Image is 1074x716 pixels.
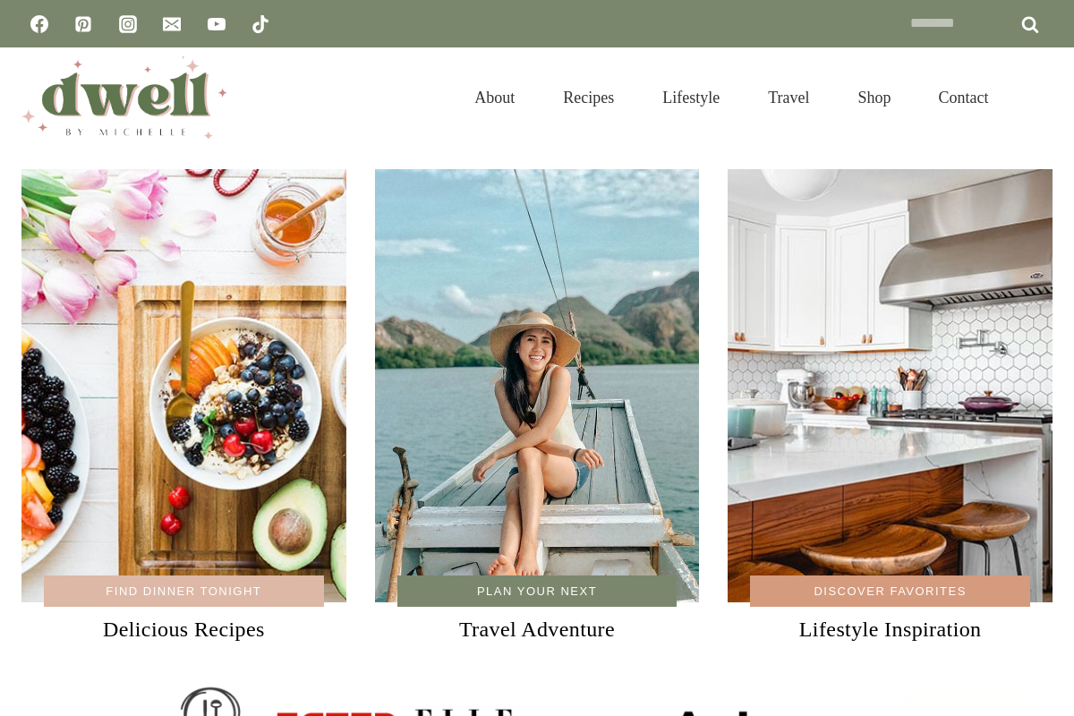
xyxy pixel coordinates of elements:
a: Recipes [539,66,638,129]
a: Email [154,6,190,42]
a: Pinterest [65,6,101,42]
a: YouTube [199,6,234,42]
button: View Search Form [1022,82,1053,113]
img: DWELL by michelle [21,56,227,139]
a: Contact [915,66,1013,129]
a: Shop [833,66,915,129]
a: About [450,66,539,129]
a: TikTok [243,6,278,42]
a: Facebook [21,6,57,42]
a: Instagram [110,6,146,42]
a: Travel [744,66,833,129]
nav: Primary Navigation [450,66,1013,129]
a: Lifestyle [638,66,744,129]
